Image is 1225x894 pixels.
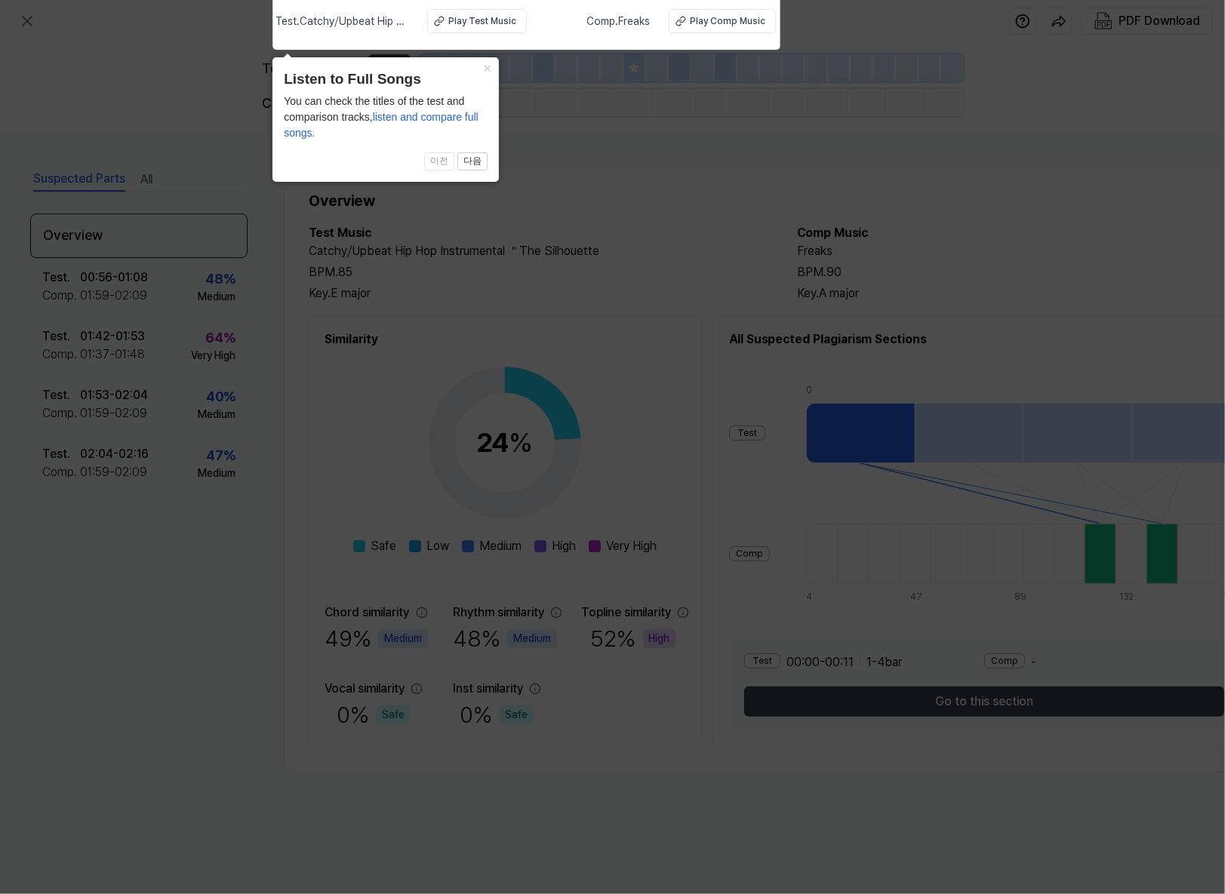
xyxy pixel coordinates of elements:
[475,57,499,78] button: Close
[449,14,517,28] div: Play Test Music
[427,9,527,33] button: Play Test Music
[284,94,488,141] div: You can check the titles of the test and comparison tracks,
[284,69,488,91] header: Listen to Full Songs
[276,14,409,29] span: Test . Catchy⧸Upbeat Hip Hop Instrumental ＂The Silhouette
[587,14,651,29] span: Comp . Freaks
[284,111,479,139] span: listen and compare full songs.
[691,14,766,28] div: Play Comp Music
[669,9,776,33] button: Play Comp Music
[457,152,488,171] button: 다음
